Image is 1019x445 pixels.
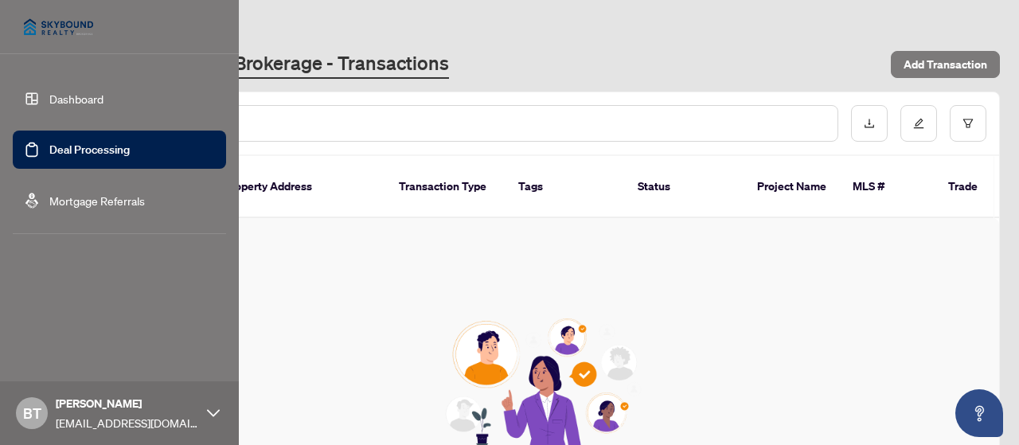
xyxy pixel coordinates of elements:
[83,50,449,79] a: Skybound Realty, Brokerage - Transactions
[386,156,506,218] th: Transaction Type
[851,105,888,142] button: download
[49,92,103,106] a: Dashboard
[49,142,130,157] a: Deal Processing
[625,156,744,218] th: Status
[23,402,41,424] span: BT
[955,389,1003,437] button: Open asap
[913,118,924,129] span: edit
[840,156,935,218] th: MLS #
[506,156,625,218] th: Tags
[891,51,1000,78] button: Add Transaction
[211,156,386,218] th: Property Address
[900,105,937,142] button: edit
[962,118,974,129] span: filter
[56,395,199,412] span: [PERSON_NAME]
[864,118,875,129] span: download
[56,414,199,431] span: [EMAIL_ADDRESS][DOMAIN_NAME]
[950,105,986,142] button: filter
[13,8,104,46] img: logo
[49,193,145,208] a: Mortgage Referrals
[744,156,840,218] th: Project Name
[904,52,987,77] span: Add Transaction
